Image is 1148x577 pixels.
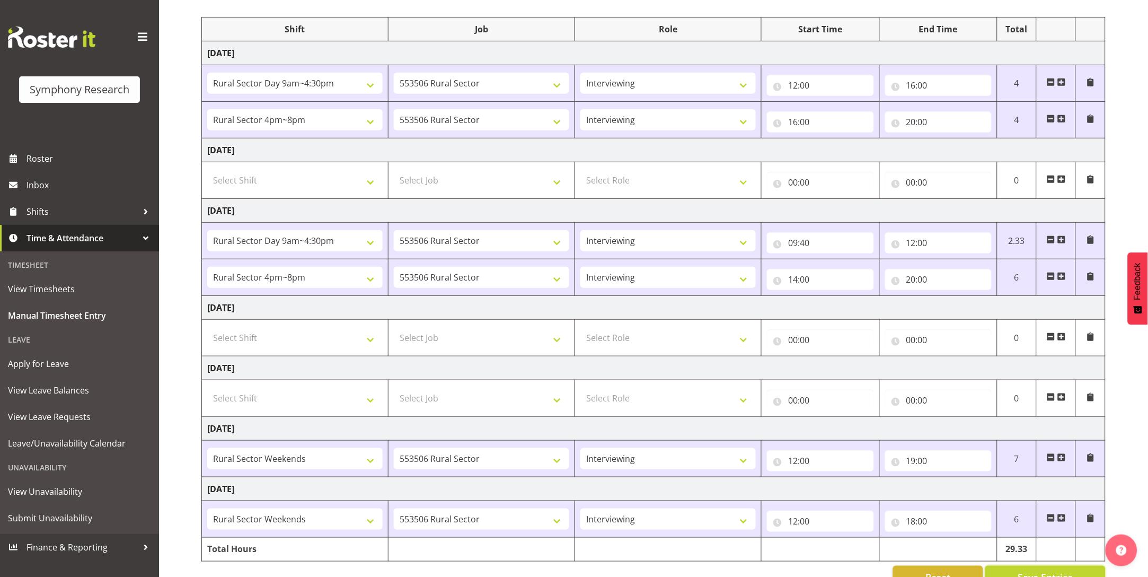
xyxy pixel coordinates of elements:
td: [DATE] [202,477,1106,501]
a: View Unavailability [3,478,156,505]
div: Start Time [767,23,873,36]
input: Click to select... [885,269,992,290]
input: Click to select... [767,511,873,532]
td: [DATE] [202,138,1106,162]
td: [DATE] [202,41,1106,65]
input: Click to select... [767,111,873,133]
input: Click to select... [885,232,992,253]
td: 7 [997,441,1037,477]
span: Roster [27,151,154,167]
td: 6 [997,501,1037,538]
td: [DATE] [202,199,1106,223]
a: Leave/Unavailability Calendar [3,430,156,457]
div: End Time [885,23,992,36]
div: Leave [3,329,156,351]
input: Click to select... [767,269,873,290]
span: Time & Attendance [27,230,138,246]
input: Click to select... [767,450,873,471]
input: Click to select... [885,75,992,96]
span: Apply for Leave [8,356,151,372]
span: View Leave Balances [8,382,151,398]
a: Apply for Leave [3,351,156,377]
span: Leave/Unavailability Calendar [8,435,151,451]
button: Feedback - Show survey [1128,252,1148,325]
input: Click to select... [885,450,992,471]
div: Symphony Research [30,82,129,98]
td: [DATE] [202,356,1106,380]
img: help-xxl-2.png [1116,545,1127,556]
span: Submit Unavailability [8,510,151,526]
input: Click to select... [885,390,992,411]
a: View Leave Balances [3,377,156,404]
td: 6 [997,259,1037,296]
td: [DATE] [202,296,1106,320]
td: Total Hours [202,538,388,562]
a: View Timesheets [3,276,156,302]
input: Click to select... [767,329,873,351]
span: View Timesheets [8,281,151,297]
input: Click to select... [885,172,992,193]
input: Click to select... [767,390,873,411]
span: Shifts [27,204,138,220]
td: 4 [997,65,1037,102]
div: Unavailability [3,457,156,478]
span: Manual Timesheet Entry [8,308,151,324]
span: Inbox [27,177,154,193]
td: [DATE] [202,417,1106,441]
input: Click to select... [885,329,992,351]
span: Feedback [1133,263,1143,300]
span: View Leave Requests [8,409,151,425]
div: Total [1003,23,1031,36]
div: Shift [207,23,383,36]
div: Job [394,23,569,36]
div: Timesheet [3,254,156,276]
span: Finance & Reporting [27,539,138,555]
a: Submit Unavailability [3,505,156,531]
a: Manual Timesheet Entry [3,302,156,329]
input: Click to select... [767,75,873,96]
td: 0 [997,162,1037,199]
td: 29.33 [997,538,1037,562]
td: 2.33 [997,223,1037,259]
img: Rosterit website logo [8,27,95,48]
td: 0 [997,320,1037,356]
input: Click to select... [885,511,992,532]
div: Role [580,23,756,36]
a: View Leave Requests [3,404,156,430]
input: Click to select... [767,172,873,193]
input: Click to select... [767,232,873,253]
td: 4 [997,102,1037,138]
input: Click to select... [885,111,992,133]
td: 0 [997,380,1037,417]
span: View Unavailability [8,484,151,500]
